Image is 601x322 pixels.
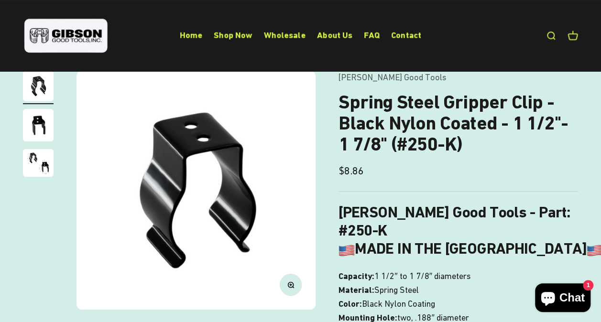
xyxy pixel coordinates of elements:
a: FAQ [364,30,380,40]
h1: Spring Steel Gripper Clip - Black Nylon Coated - 1 1/2"- 1 7/8" (#250-K) [339,92,578,155]
span: Black Nylon Coating [362,297,435,311]
inbox-online-store-chat: Shopify online store chat [532,283,593,314]
button: Go to item 2 [23,109,54,144]
b: Color: [339,299,362,309]
a: [PERSON_NAME] Good Tools [339,72,446,82]
a: Contact [391,30,421,40]
button: Go to item 3 [23,149,54,180]
img: close up of a spring steel gripper clip, tool clip, durable, secure holding, Excellent corrosion ... [23,109,54,141]
b: Material: [339,285,374,295]
a: Shop Now [214,30,252,40]
img: close up of a spring steel gripper clip, tool clip, durable, secure holding, Excellent corrosion ... [23,149,54,177]
a: Wholesale [264,30,306,40]
span: 1 1/2″ to 1 7/8″ diameters [374,269,470,283]
b: [PERSON_NAME] Good Tools - Part: #250-K [339,203,570,239]
a: Home [180,30,202,40]
sale-price: $8.86 [339,162,364,179]
span: Spring Steel [374,283,419,297]
img: Gripper clip, made & shipped from the USA! [76,71,316,310]
button: Go to item 1 [23,71,54,104]
img: Gripper clip, made & shipped from the USA! [23,71,54,101]
b: Capacity: [339,271,374,281]
a: About Us [317,30,352,40]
